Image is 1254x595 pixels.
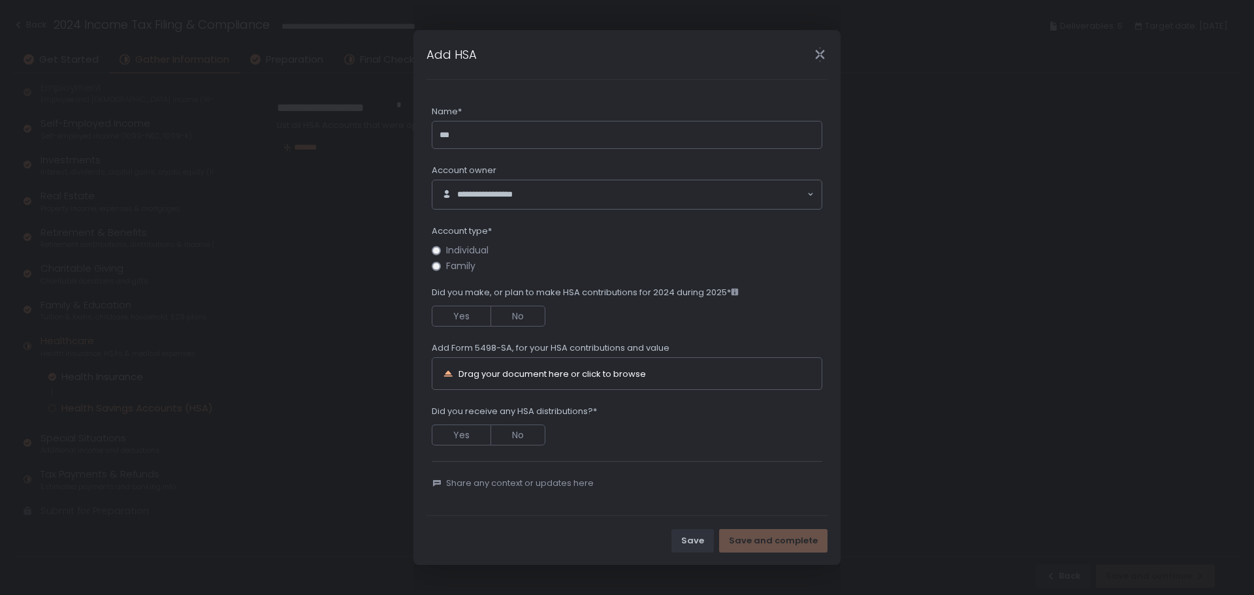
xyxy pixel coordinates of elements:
span: Name* [432,106,462,118]
button: No [490,425,545,445]
span: Account type* [432,225,492,237]
span: Family [446,261,475,271]
input: Family [432,261,441,270]
button: Yes [432,425,490,445]
div: Drag your document here or click to browse [458,370,646,378]
div: Save [681,535,704,547]
span: Add Form 5498-SA, for your HSA contributions and value [432,342,669,354]
span: Individual [446,246,489,255]
button: Save [671,529,714,553]
span: Did you receive any HSA distributions?* [432,406,597,417]
button: No [490,306,545,327]
input: Search for option [534,188,806,201]
div: Search for option [432,180,822,209]
div: Close [799,47,841,62]
h1: Add HSA [426,46,477,63]
button: Yes [432,306,490,327]
span: Share any context or updates here [446,477,594,489]
span: Account owner [432,165,496,176]
span: Did you make, or plan to make HSA contributions for 2024 during 2025* [432,287,739,298]
input: Individual [432,246,441,255]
